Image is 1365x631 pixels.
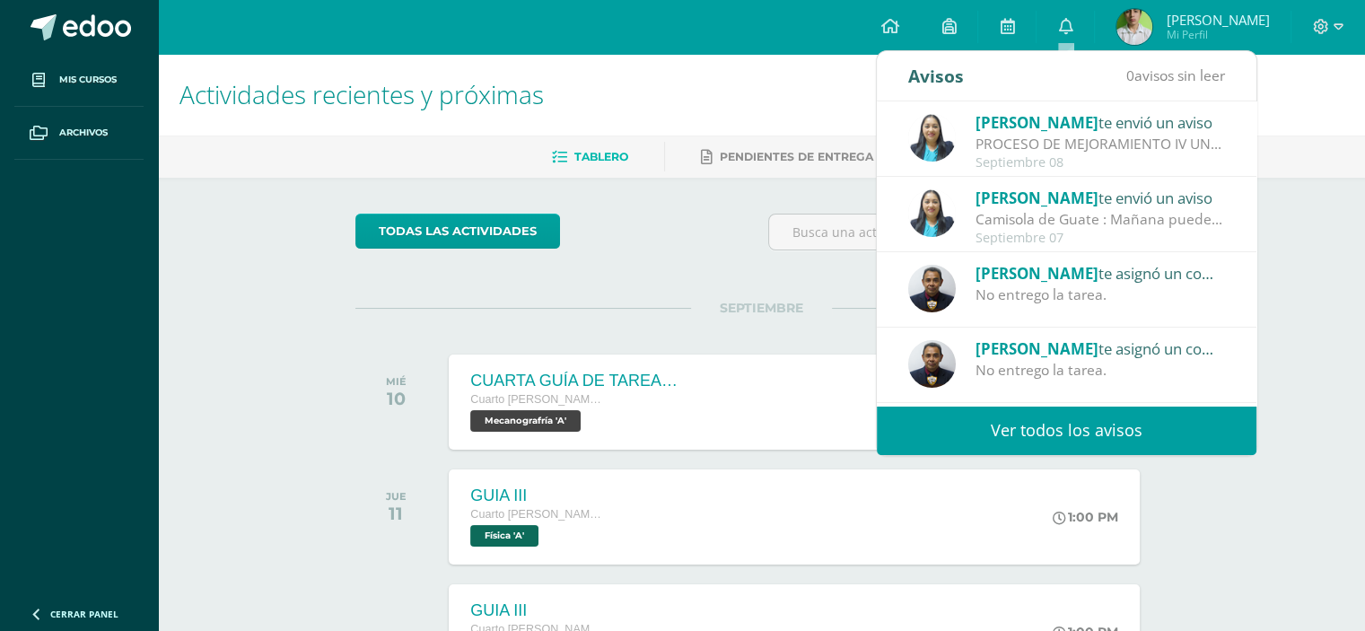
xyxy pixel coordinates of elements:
[59,73,117,87] span: Mis cursos
[976,112,1098,133] span: [PERSON_NAME]
[769,215,1167,250] input: Busca una actividad próxima aquí...
[908,114,956,162] img: 49168807a2b8cca0ef2119beca2bd5ad.png
[908,51,964,101] div: Avisos
[976,261,1225,285] div: te asignó un comentario en 'Depreciaciones' para 'Contabilidad'
[14,54,144,107] a: Mis cursos
[386,503,407,524] div: 11
[691,300,832,316] span: SEPTIEMBRE
[552,143,628,171] a: Tablero
[1126,66,1134,85] span: 0
[470,525,538,547] span: Física 'A'
[355,214,560,249] a: todas las Actividades
[908,189,956,237] img: 49168807a2b8cca0ef2119beca2bd5ad.png
[386,375,407,388] div: MIÉ
[976,155,1225,171] div: Septiembre 08
[1166,27,1269,42] span: Mi Perfil
[976,209,1225,230] div: Camisola de Guate : Mañana pueden llegar con la playera de la selección siempre aportando su cola...
[386,490,407,503] div: JUE
[1126,66,1225,85] span: avisos sin leer
[976,338,1098,359] span: [PERSON_NAME]
[470,393,605,406] span: Cuarto [PERSON_NAME]. CCLL en Computación
[59,126,108,140] span: Archivos
[1053,509,1118,525] div: 1:00 PM
[470,372,686,390] div: CUARTA GUÍA DE TAREAS DEL CUARTO BIMESTRE
[908,265,956,312] img: b39acb9233a3ac3163c44be5a56bc5c9.png
[976,263,1098,284] span: [PERSON_NAME]
[574,150,628,163] span: Tablero
[701,143,873,171] a: Pendientes de entrega
[877,406,1256,455] a: Ver todos los avisos
[976,110,1225,134] div: te envió un aviso
[976,134,1225,154] div: PROCESO DE MEJORAMIENTO IV UNIDAD: Bendiciones a cada uno El día de hoy estará disponible el comp...
[470,601,605,620] div: GUIA III
[976,231,1225,246] div: Septiembre 07
[976,186,1225,209] div: te envió un aviso
[908,340,956,388] img: b39acb9233a3ac3163c44be5a56bc5c9.png
[1166,11,1269,29] span: [PERSON_NAME]
[14,107,144,160] a: Archivos
[470,508,605,521] span: Cuarto [PERSON_NAME]. CCLL en Computación
[50,608,118,620] span: Cerrar panel
[470,410,581,432] span: Mecanografría 'A'
[179,77,544,111] span: Actividades recientes y próximas
[1116,9,1152,45] img: a3f0373f65c04d81c4c46fb3f1d6c33d.png
[976,188,1098,208] span: [PERSON_NAME]
[976,285,1225,305] div: No entrego la tarea.
[386,388,407,409] div: 10
[976,360,1225,381] div: No entrego la tarea.
[720,150,873,163] span: Pendientes de entrega
[470,486,605,505] div: GUIA III
[976,337,1225,360] div: te asignó un comentario en 'Mercaderias en Consignacion' para 'Contabilidad'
